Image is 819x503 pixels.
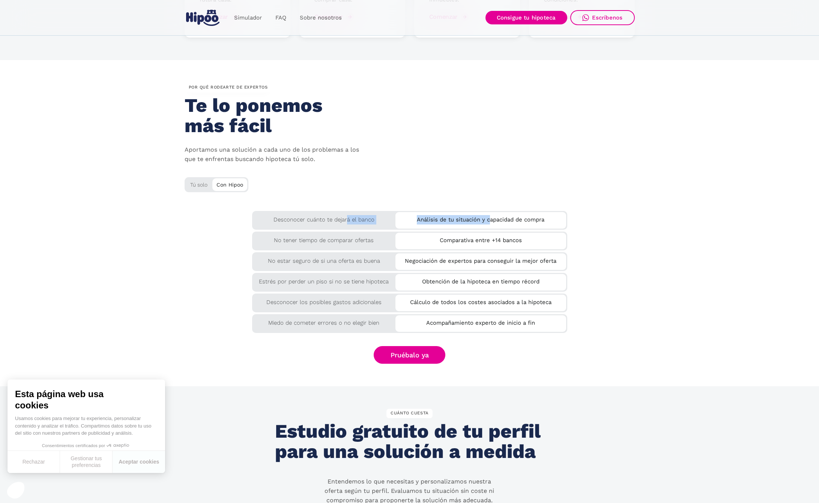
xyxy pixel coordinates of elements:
[293,11,349,25] a: Sobre nosotros
[570,10,635,25] a: Escríbenos
[592,14,623,21] div: Escríbenos
[252,252,396,266] div: No estar seguro de si una oferta es buena
[269,11,293,25] a: FAQ
[252,211,396,224] div: Desconocer cuánto te dejará el banco
[395,212,566,224] div: Análisis de tu situación y capacidad de compra
[395,295,566,307] div: Cálculo de todos los costes asociados a la hipoteca
[212,178,247,190] div: Con Hipoo
[395,253,566,266] div: Negociación de expertos para conseguir la mejor oferta
[185,145,365,164] p: Aportamos una solución a cada uno de los problemas a los que te enfrentas buscando hipoteca tú solo.
[395,274,566,286] div: Obtención de la hipoteca en tiempo récord
[252,273,396,286] div: Estrés por perder un piso si no se tiene hipoteca
[395,315,566,328] div: Acompañamiento experto de inicio a fin
[185,95,358,136] h2: Te lo ponemos más fácil
[386,409,433,419] div: CUÁNTO CUESTA
[395,233,566,245] div: Comparativa entre +14 bancos
[252,294,396,307] div: Desconocer los posibles gastos adicionales
[185,177,248,190] div: Tú solo
[485,11,567,24] a: Consigue tu hipoteca
[374,346,446,364] a: Pruébalo ya
[252,314,396,328] div: Miedo de cometer errores o no elegir bien
[185,7,221,29] a: home
[252,232,396,245] div: No tener tiempo de comparar ofertas
[185,83,272,92] div: por QUÉ rodearte de expertos
[227,11,269,25] a: Simulador
[275,421,544,462] h2: Estudio gratuito de tu perfil para una solución a medida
